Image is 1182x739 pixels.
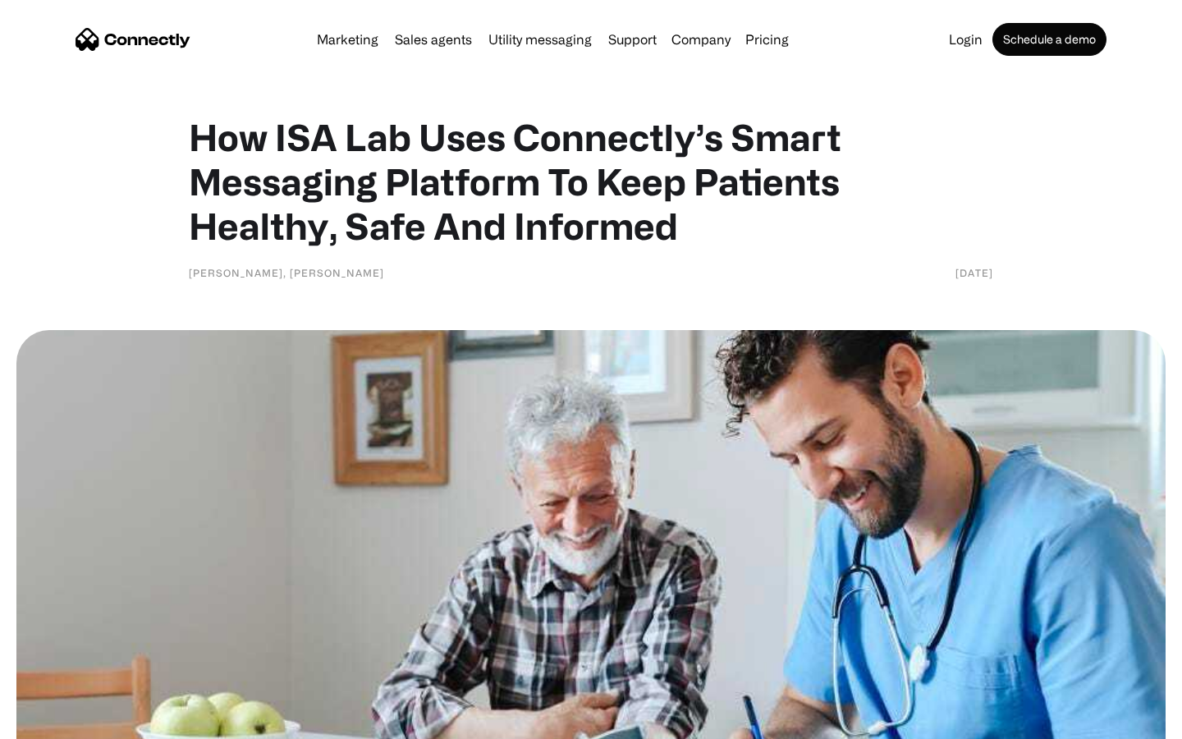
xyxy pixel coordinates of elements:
[33,710,98,733] ul: Language list
[189,264,384,281] div: [PERSON_NAME], [PERSON_NAME]
[942,33,989,46] a: Login
[671,28,731,51] div: Company
[602,33,663,46] a: Support
[388,33,479,46] a: Sales agents
[16,710,98,733] aside: Language selected: English
[189,115,993,248] h1: How ISA Lab Uses Connectly’s Smart Messaging Platform To Keep Patients Healthy, Safe And Informed
[310,33,385,46] a: Marketing
[482,33,598,46] a: Utility messaging
[667,28,735,51] div: Company
[76,27,190,52] a: home
[739,33,795,46] a: Pricing
[955,264,993,281] div: [DATE]
[992,23,1106,56] a: Schedule a demo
